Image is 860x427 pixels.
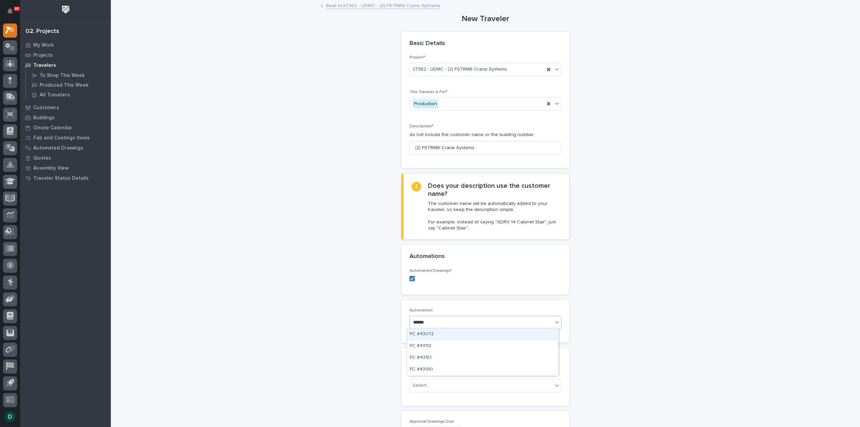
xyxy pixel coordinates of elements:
a: Produced This Week [26,80,111,90]
p: Quotes [33,155,51,161]
p: Fab and Coatings Items [33,135,90,141]
a: My Work [20,40,111,50]
span: Automated Drawings? [410,269,452,273]
p: Customers [33,105,59,111]
p: Produced This Week [40,82,88,88]
p: do not include the customer name or the building number [410,131,561,138]
div: FC #43112 [407,340,558,352]
p: Traveler Status Details [33,175,89,181]
a: Customers [20,102,111,113]
div: Notifications90 [8,8,17,19]
div: FC #43190 [407,364,558,376]
a: Quotes [20,153,111,163]
img: Workspace Logo [59,3,72,16]
span: Description [410,124,433,128]
div: Select... [413,382,429,389]
div: FC #43072 [407,329,558,340]
p: The customer name will be automatically added to your traveler, so keep the description simple. F... [428,201,561,231]
button: Notifications [3,4,17,18]
a: Back to27362 - UDMC - (2) FSTRM6 Crane Systems [326,1,440,9]
a: Assembly View [20,163,111,173]
span: Approval Drawings Due [410,420,454,424]
a: Onsite Calendar [20,123,111,133]
a: Projects [20,50,111,60]
span: 27362 - UDMC - (2) FSTRM6 Crane Systems [413,66,507,73]
h2: Does your description use the customer name? [428,182,561,198]
p: 90 [15,6,19,11]
p: All Travelers [40,92,70,98]
p: Onsite Calendar [33,125,72,131]
a: Automated Drawings [20,143,111,153]
div: 02. Projects [26,28,59,35]
h1: New Traveler [401,14,569,24]
div: Production [413,99,438,109]
p: Projects [33,52,53,58]
a: Buildings [20,113,111,123]
a: To Shop This Week [26,71,111,80]
span: Project [410,55,425,59]
p: Assembly View [33,165,69,171]
p: Buildings [33,115,55,121]
p: Automated Drawings [33,145,83,151]
a: Fab and Coatings Items [20,133,111,143]
a: All Travelers [26,90,111,99]
a: Travelers [20,60,111,70]
h2: Automations [410,253,445,260]
h2: Basic Details [410,40,445,47]
span: Automation [410,308,433,312]
div: FC #43151 [407,352,558,364]
p: My Work [33,42,54,48]
span: This Traveler is For [410,90,447,94]
p: To Shop This Week [40,73,85,79]
button: users-avatar [3,410,17,424]
p: Travelers [33,62,56,69]
a: Traveler Status Details [20,173,111,183]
